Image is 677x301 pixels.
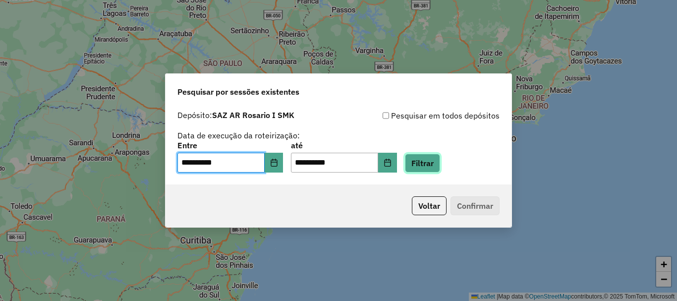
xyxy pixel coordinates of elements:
[265,153,283,173] button: Choose Date
[405,154,440,173] button: Filtrar
[212,110,294,120] strong: SAZ AR Rosario I SMK
[177,86,299,98] span: Pesquisar por sessões existentes
[177,139,283,151] label: Entre
[378,153,397,173] button: Choose Date
[412,196,447,215] button: Voltar
[291,139,396,151] label: até
[338,110,500,121] div: Pesquisar em todos depósitos
[177,129,300,141] label: Data de execução da roteirização:
[177,109,294,121] label: Depósito:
